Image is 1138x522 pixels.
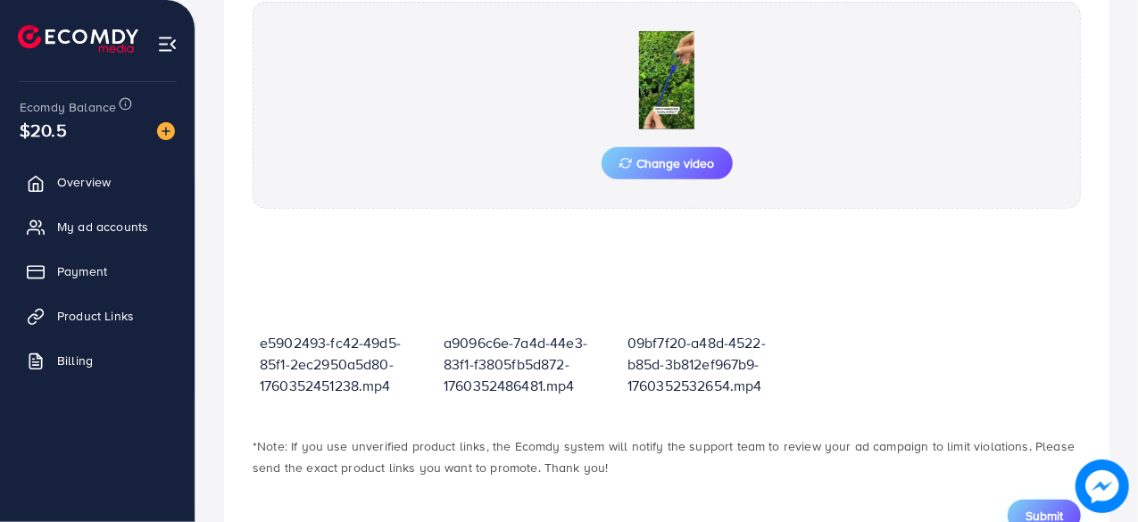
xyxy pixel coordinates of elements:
img: image [1076,460,1129,513]
img: menu [157,34,178,54]
span: My ad accounts [57,218,148,236]
span: Overview [57,173,111,191]
a: Payment [13,253,181,289]
span: Billing [57,352,93,369]
img: logo [18,25,138,53]
a: My ad accounts [13,209,181,244]
p: a9096c6e-7a4d-44e3-83f1-f3805fb5d872-1760352486481.mp4 [444,332,613,396]
p: *Note: If you use unverified product links, the Ecomdy system will notify the support team to rev... [253,435,1081,478]
span: Change video [619,157,715,170]
button: Change video [602,147,733,179]
span: Payment [57,262,107,280]
a: Billing [13,343,181,378]
a: Product Links [13,298,181,334]
span: $20.5 [21,104,65,157]
img: image [157,122,175,140]
img: Preview Image [577,31,756,129]
span: Ecomdy Balance [20,98,116,116]
p: 09bf7f20-a48d-4522-b85d-3b812ef967b9-1760352532654.mp4 [627,332,797,396]
p: e5902493-fc42-49d5-85f1-2ec2950a5d80-1760352451238.mp4 [260,332,429,396]
span: Product Links [57,307,134,325]
a: Overview [13,164,181,200]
